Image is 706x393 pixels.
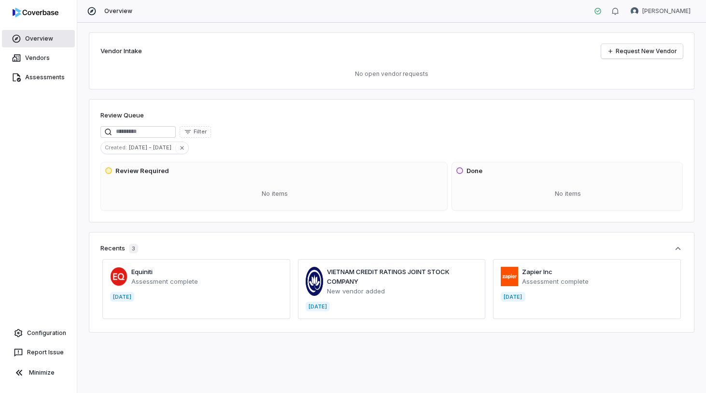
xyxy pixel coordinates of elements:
[25,35,53,43] span: Overview
[100,244,683,253] button: Recents3
[4,324,73,342] a: Configuration
[104,7,132,15] span: Overview
[115,166,169,176] h3: Review Required
[4,363,73,382] button: Minimize
[100,46,142,56] h2: Vendor Intake
[29,369,55,377] span: Minimize
[2,49,75,67] a: Vendors
[2,69,75,86] a: Assessments
[101,143,129,152] span: Created :
[194,128,207,135] span: Filter
[25,73,65,81] span: Assessments
[601,44,683,58] a: Request New Vendor
[129,143,175,152] span: [DATE] - [DATE]
[25,54,50,62] span: Vendors
[456,181,680,206] div: No items
[27,349,64,356] span: Report Issue
[327,268,450,285] a: VIETNAM CREDIT RATINGS JOINT STOCK COMPANY
[100,70,683,78] p: No open vendor requests
[129,244,138,253] span: 3
[100,111,144,120] h1: Review Queue
[631,7,638,15] img: Tara Green avatar
[2,30,75,47] a: Overview
[180,126,211,138] button: Filter
[625,4,696,18] button: Tara Green avatar[PERSON_NAME]
[131,268,153,276] a: Equiniti
[642,7,691,15] span: [PERSON_NAME]
[27,329,66,337] span: Configuration
[13,8,58,17] img: logo-D7KZi-bG.svg
[100,244,138,253] div: Recents
[4,344,73,361] button: Report Issue
[105,181,445,206] div: No items
[522,268,552,276] a: Zapier Inc
[466,166,482,176] h3: Done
